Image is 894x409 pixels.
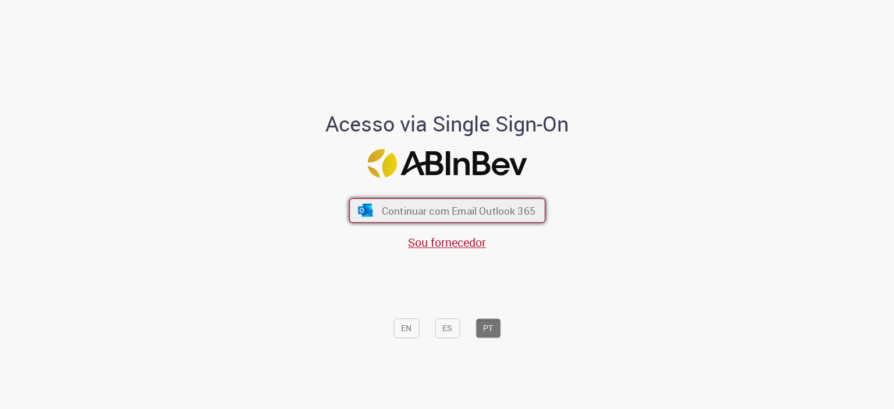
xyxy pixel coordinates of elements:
span: Continuar com Email Outlook 365 [381,204,535,217]
h1: Acesso via Single Sign-On [286,112,609,136]
a: Sou fornecedor [408,234,486,250]
img: ícone Azure/Microsoft 360 [357,204,374,216]
button: ícone Azure/Microsoft 360 Continuar com Email Outlook 365 [349,198,545,222]
button: PT [476,319,501,339]
button: EN [393,319,419,339]
button: ES [435,319,460,339]
img: Logo ABInBev [367,150,527,178]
